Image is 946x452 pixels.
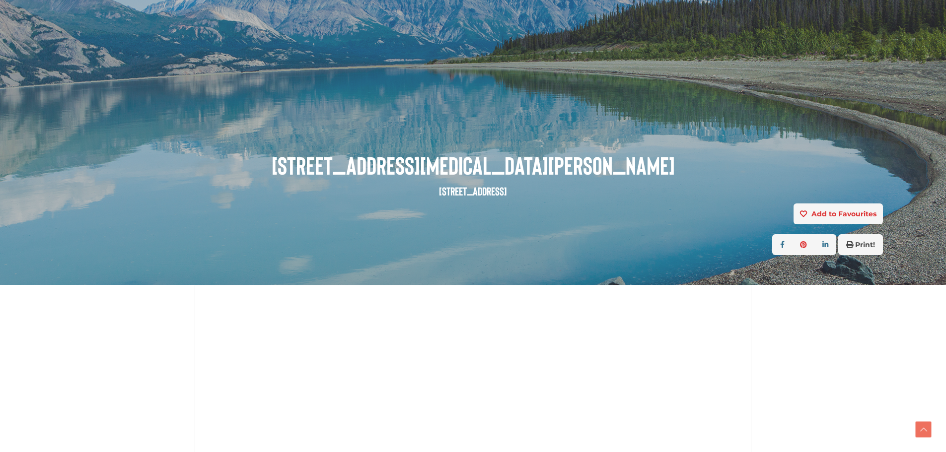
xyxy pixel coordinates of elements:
span: [STREET_ADDRESS][MEDICAL_DATA][PERSON_NAME] [63,151,883,179]
small: [STREET_ADDRESS] [439,184,507,198]
button: Print! [838,234,883,255]
button: Add to Favourites [794,203,883,224]
strong: Add to Favourites [811,209,876,218]
strong: Print! [855,240,875,249]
